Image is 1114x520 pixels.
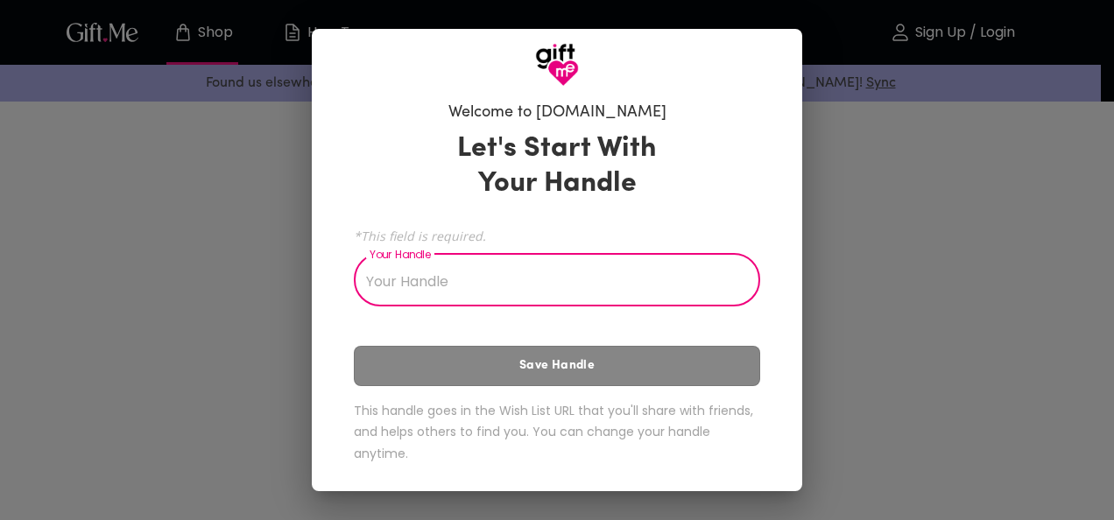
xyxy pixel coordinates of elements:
h6: Welcome to [DOMAIN_NAME] [448,102,666,123]
span: *This field is required. [354,228,760,244]
h6: This handle goes in the Wish List URL that you'll share with friends, and helps others to find yo... [354,400,760,465]
input: Your Handle [354,257,741,306]
img: GiftMe Logo [535,43,579,87]
h3: Let's Start With Your Handle [435,131,679,201]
